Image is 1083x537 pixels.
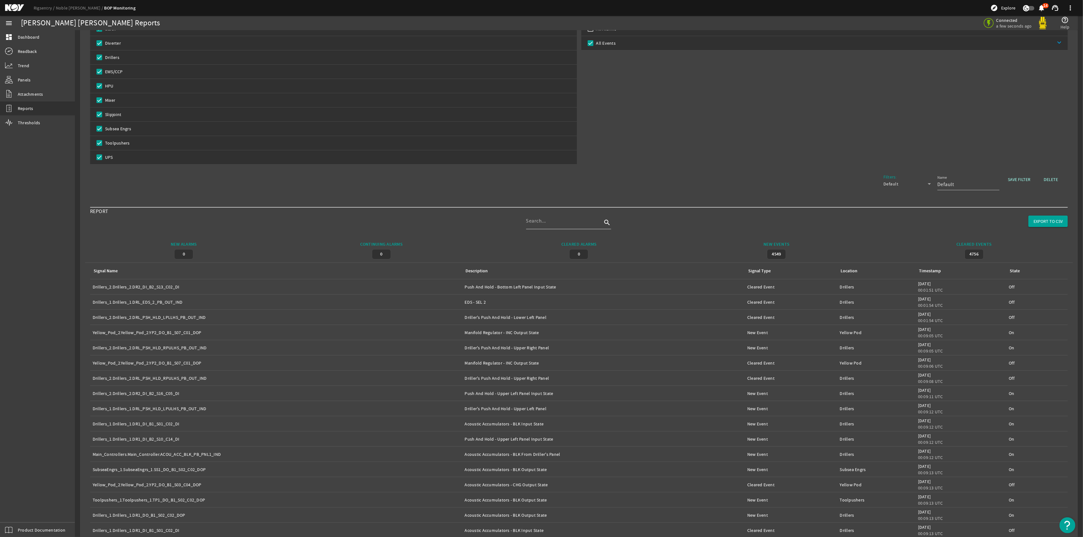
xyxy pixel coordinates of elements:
div: Yellow Pod [840,329,913,336]
legacy-datetime-component: 00:09:11 UTC [918,394,943,399]
legacy-datetime-component: [DATE] [918,281,931,287]
span: EXPORT TO CSV [1033,218,1063,224]
div: New Event [747,451,835,457]
span: Thresholds [18,120,40,126]
legacy-datetime-component: [DATE] [918,433,931,439]
div: Drillers [840,436,913,442]
span: SAVE FILTER [1008,176,1030,183]
div: Off [1009,314,1065,320]
div: On [1009,512,1065,518]
legacy-datetime-component: 00:09:12 UTC [918,455,943,460]
div: SubseaEngrs_1.SubseaEngrs_1.SS1_DO_B1_S02_C02_DOP [93,466,460,473]
mat-icon: menu [5,19,13,27]
legacy-datetime-component: [DATE] [918,509,931,515]
label: Subsea Engrs [104,126,131,132]
div: Drillers [840,527,913,534]
div: Signal Type [748,268,771,275]
div: Drillers_2.Drillers_2.DR2_DI_B2_S13_C02_DI [93,284,460,290]
div: Push And Hold - Bottom Left Panel Input State [465,284,742,290]
div: Yellow Pod [840,360,913,366]
div: Toolpushers [840,497,913,503]
div: Drillers [840,345,913,351]
div: Toolpushers_1.Toolpushers_1.TP1_DO_B1_S02_C02_DOP [93,497,460,503]
div: Continuing Alarms [283,241,480,249]
div: New Event [747,345,835,351]
legacy-datetime-component: 00:01:54 UTC [918,302,943,308]
label: All Events [595,40,616,46]
legacy-datetime-component: 00:09:12 UTC [918,409,943,415]
div: New Event [747,405,835,412]
div: 4756 [965,249,984,259]
div: Driller's Push And Hold - Upper Right Panel [465,345,742,351]
div: On [1009,421,1065,427]
a: Rigsentry [34,5,56,11]
div: Drillers_2.Drillers_2.DRL_PSH_HLD_LPLLHS_PB_OUT_IND [93,314,460,320]
legacy-datetime-component: [DATE] [918,463,931,469]
div: Acoustic Accumulators - BLK Input State [465,527,742,534]
div: Cleared Event [747,482,835,488]
div: Drillers [840,421,913,427]
div: Drillers [840,375,913,381]
div: Yellow_Pod_2.Yellow_Pod_2.YP2_DO_B1_S07_C01_DOP [93,329,460,336]
input: Search... [526,217,602,225]
mat-icon: support_agent [1051,4,1059,12]
div: New Event [747,390,835,397]
legacy-datetime-component: 00:09:13 UTC [918,485,943,491]
div: On [1009,497,1065,503]
div: Description [465,268,740,275]
div: Drillers [840,299,913,305]
div: Off [1009,482,1065,488]
legacy-datetime-component: [DATE] [918,479,931,484]
div: Drillers_2.Drillers_2.DRL_PSH_HLD_RPULHS_PB_OUT_IND [93,345,460,351]
div: Push And Hold - Upper Left Panel Input State [465,436,742,442]
span: Trend [18,62,29,69]
label: EWS/CCP [104,68,123,75]
div: New Alarms [85,241,283,249]
button: SAVE FILTER [1003,174,1035,185]
label: Diverter [104,40,121,46]
div: Drillers_1.Drillers_1.DR1_DI_B2_S10_C14_DI [93,436,460,442]
label: Drillers [104,54,119,61]
legacy-datetime-component: [DATE] [918,418,931,424]
div: Drillers [840,314,913,320]
mat-label: Name [937,175,947,180]
div: EDS - SEL 2 [465,299,742,305]
div: Driller's Push And Hold - Lower Left Panel [465,314,742,320]
div: Drillers_1.Drillers_1.DR1_DI_B1_S01_C02_DI [93,421,460,427]
span: Reports [18,105,33,112]
div: Drillers_2.Drillers_2.DR2_DI_B2_S16_C05_DI [93,390,460,397]
div: New Event [747,497,835,503]
div: Drillers_1.Drillers_1.DRL_EDS_2_PB_OUT_IND [93,299,460,305]
legacy-datetime-component: 00:09:05 UTC [918,333,943,339]
div: Push And Hold - Upper Left Panel Input State [465,390,742,397]
div: Manifold Regulator - INC Output State [465,360,742,366]
div: On [1009,345,1065,351]
div: Acoustic Accumulators - BLK Input State [465,421,742,427]
legacy-datetime-component: [DATE] [918,524,931,530]
a: BOP Monitoring [104,5,136,11]
div: New Event [747,436,835,442]
div: On [1009,436,1065,442]
legacy-datetime-component: [DATE] [918,448,931,454]
div: Main_Controllers.Main_Controller.ACOU_ACC_BLK_PB_PNL1_IND [93,451,460,457]
div: Acoustic Accumulators - BLK Output State [465,512,742,518]
div: Subsea Engrs [840,466,913,473]
div: Driller's Push And Hold - Upper Left Panel [465,405,742,412]
div: On [1009,390,1065,397]
div: Off [1009,284,1065,290]
div: Cleared Event [747,360,835,366]
div: 0 [174,249,193,259]
i: search [604,219,611,226]
button: more_vert [1063,0,1078,16]
div: Drillers [840,405,913,412]
label: UPS [104,154,113,160]
span: Product Documentation [18,527,65,533]
label: Toolpushers [104,140,130,146]
div: Acoustic Accumulators - CHG Output State [465,482,742,488]
legacy-datetime-component: [DATE] [918,403,931,408]
legacy-datetime-component: 00:01:51 UTC [918,287,943,293]
div: Yellow_Pod_2.Yellow_Pod_2.YP2_DO_B1_S07_C01_DOP [93,360,460,366]
span: a few seconds ago [996,23,1032,29]
div: Acoustic Accumulators - BLK From Driller's Panel [465,451,742,457]
legacy-datetime-component: 00:09:13 UTC [918,470,943,476]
